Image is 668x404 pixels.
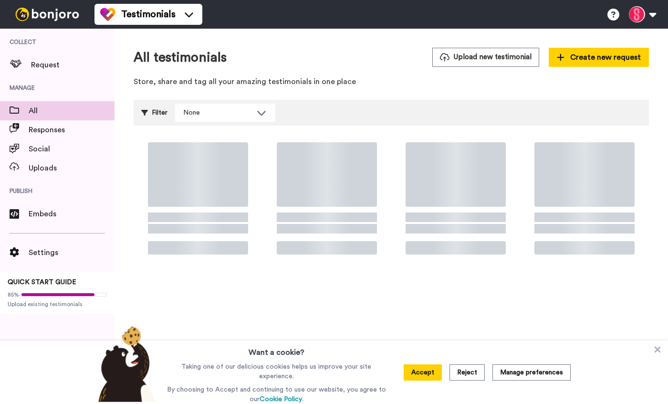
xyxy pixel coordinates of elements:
[29,105,115,117] span: All
[183,108,252,117] div: None
[90,326,160,402] img: bear-with-cookie.png
[165,385,388,404] p: By choosing to Accept and continuing to use our website, you agree to our .
[11,8,83,21] img: bj-logo-header-white.svg
[134,50,227,65] h1: All testimonials
[8,291,19,298] span: 85%
[165,362,388,381] p: Taking one of our delicious cookies helps us improve your site experience.
[29,162,115,174] span: Uploads
[29,124,115,136] span: Responses
[260,396,302,403] a: Cookie Policy
[8,300,107,308] span: Upload existing testimonials
[432,48,539,66] button: Upload new testimonial
[249,341,304,358] h3: Want a cookie?
[404,364,442,381] button: Accept
[141,104,167,122] div: Filter
[492,364,571,381] button: Manage preferences
[8,279,76,286] span: QUICK START GUIDE
[100,7,115,22] img: tm-color.svg
[549,48,649,67] button: Create new request
[121,8,176,21] span: Testimonials
[557,52,641,63] span: Create new request
[134,76,649,87] p: Store, share and tag all your amazing testimonials in one place
[29,247,115,258] span: Settings
[31,59,115,71] span: Request
[449,364,485,381] button: Reject
[29,208,115,220] span: Embeds
[29,143,115,155] span: Social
